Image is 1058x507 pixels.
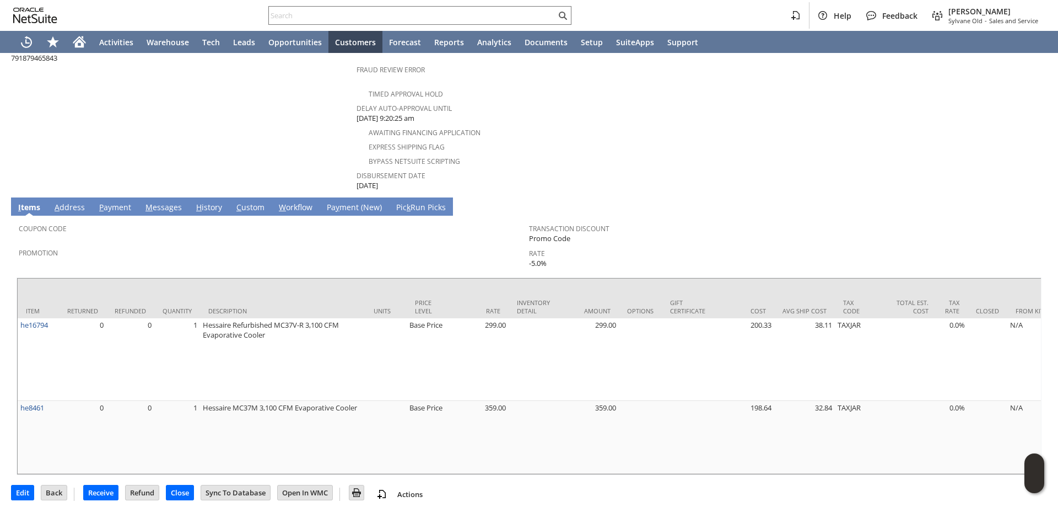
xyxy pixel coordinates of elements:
[233,37,255,47] span: Leads
[52,202,88,214] a: Address
[834,10,851,21] span: Help
[202,37,220,47] span: Tech
[84,485,118,500] input: Receive
[262,31,328,53] a: Opportunities
[335,37,376,47] span: Customers
[276,202,315,214] a: Workflow
[106,401,154,474] td: 0
[19,224,67,233] a: Coupon Code
[226,31,262,53] a: Leads
[389,37,421,47] span: Forecast
[59,318,106,401] td: 0
[357,180,378,191] span: [DATE]
[145,202,153,212] span: M
[976,307,999,315] div: Closed
[948,17,983,25] span: Sylvane Old
[147,37,189,47] span: Warehouse
[369,128,481,137] a: Awaiting Financing Application
[349,485,364,500] input: Print
[948,6,1038,17] span: [PERSON_NAME]
[26,307,51,315] div: Item
[374,307,398,315] div: Units
[985,17,987,25] span: -
[518,31,574,53] a: Documents
[20,320,48,330] a: he16794
[722,307,766,315] div: Cost
[1024,453,1044,493] iframe: Click here to launch Oracle Guided Learning Help Panel
[193,202,225,214] a: History
[369,157,460,166] a: Bypass NetSuite Scripting
[937,318,968,401] td: 0.0%
[67,307,98,315] div: Returned
[163,307,192,315] div: Quantity
[774,401,835,474] td: 32.84
[375,488,388,501] img: add-record.svg
[200,318,365,401] td: Hessaire Refurbished MC37V-R 3,100 CFM Evaporative Cooler
[336,202,339,212] span: y
[415,298,440,315] div: Price Level
[15,202,43,214] a: Items
[448,318,509,401] td: 299.00
[236,202,241,212] span: C
[99,202,104,212] span: P
[357,113,414,124] span: [DATE] 9:20:25 am
[529,249,545,258] a: Rate
[369,142,445,152] a: Express Shipping Flag
[477,37,511,47] span: Analytics
[1027,200,1040,213] a: Unrolled view on
[140,31,196,53] a: Warehouse
[41,485,67,500] input: Back
[471,31,518,53] a: Analytics
[566,307,611,315] div: Amount
[428,31,471,53] a: Reports
[627,307,654,315] div: Options
[106,318,154,401] td: 0
[517,298,550,315] div: Inventory Detail
[20,403,44,413] a: he8461
[278,485,332,500] input: Open In WMC
[609,31,661,53] a: SuiteApps
[66,31,93,53] a: Home
[96,202,134,214] a: Payment
[456,307,500,315] div: Rate
[115,307,146,315] div: Refunded
[357,104,452,113] a: Delay Auto-Approval Until
[268,37,322,47] span: Opportunities
[884,298,929,315] div: Total Est. Cost
[1024,474,1044,494] span: Oracle Guided Learning Widget. To move around, please hold and drag
[20,35,33,49] svg: Recent Records
[357,65,425,74] a: Fraud Review Error
[19,248,58,258] a: Promotion
[407,202,411,212] span: k
[661,31,705,53] a: Support
[350,486,363,499] img: Print
[166,485,193,500] input: Close
[154,318,200,401] td: 1
[13,8,57,23] svg: logo
[46,35,60,49] svg: Shortcuts
[357,171,425,180] a: Disbursement Date
[154,401,200,474] td: 1
[234,202,267,214] a: Custom
[279,202,286,212] span: W
[369,89,443,99] a: Timed Approval Hold
[328,31,382,53] a: Customers
[782,307,827,315] div: Avg Ship Cost
[269,9,556,22] input: Search
[407,401,448,474] td: Base Price
[835,318,876,401] td: TAXJAR
[525,37,568,47] span: Documents
[774,318,835,401] td: 38.11
[989,17,1038,25] span: Sales and Service
[99,37,133,47] span: Activities
[208,307,357,315] div: Description
[843,298,868,315] div: Tax Code
[407,318,448,401] td: Base Price
[18,202,21,212] span: I
[40,31,66,53] div: Shortcuts
[55,202,60,212] span: A
[126,485,159,500] input: Refund
[13,31,40,53] a: Recent Records
[393,202,449,214] a: PickRun Picks
[529,224,609,233] a: Transaction Discount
